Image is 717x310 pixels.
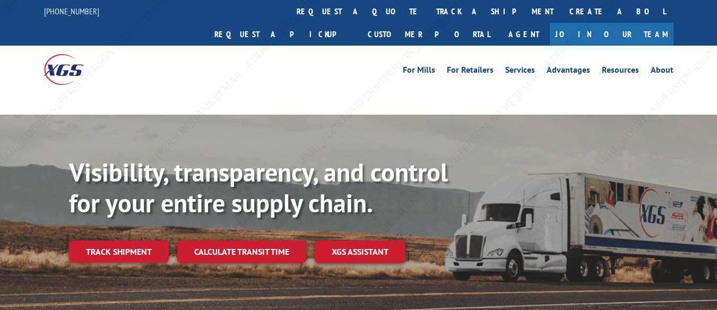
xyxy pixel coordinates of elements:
[602,66,639,77] a: Resources
[505,66,535,77] a: Services
[206,23,360,46] a: Request a pickup
[550,23,673,46] a: Join Our Team
[177,240,306,263] a: Calculate transit time
[547,66,590,77] a: Advantages
[651,66,673,77] a: About
[403,66,435,77] a: For Mills
[315,240,405,263] a: XGS ASSISTANT
[360,23,498,46] a: Customer Portal
[447,66,494,77] a: For Retailers
[69,240,169,263] a: Track shipment
[498,23,550,46] a: Agent
[69,156,448,219] b: Visibility, transparency, and control for your entire supply chain.
[44,6,99,16] a: [PHONE_NUMBER]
